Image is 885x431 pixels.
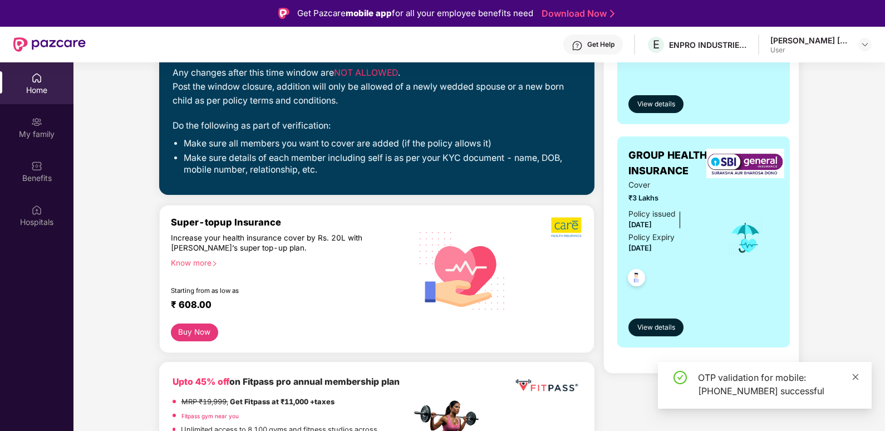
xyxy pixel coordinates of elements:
[628,232,675,244] div: Policy Expiry
[637,322,675,333] span: View details
[346,8,392,18] strong: mobile app
[181,398,228,406] del: MRP ₹19,999,
[623,266,650,293] img: svg+xml;base64,PHN2ZyB4bWxucz0iaHR0cDovL3d3dy53My5vcmcvMjAwMC9zdmciIHdpZHRoPSI0OC45NDMiIGhlaWdodD...
[297,7,533,20] div: Get Pazcare for all your employee benefits need
[173,66,581,107] div: Any changes after this time window are . Post the window closure, addition will only be allowed o...
[673,371,687,384] span: check-circle
[171,217,411,228] div: Super-topup Insurance
[861,40,869,49] img: svg+xml;base64,PHN2ZyBpZD0iRHJvcGRvd24tMzJ4MzIiIHhtbG5zPSJodHRwOi8vd3d3LnczLm9yZy8yMDAwL3N2ZyIgd2...
[171,324,218,341] button: Buy Now
[852,373,859,381] span: close
[628,244,652,252] span: [DATE]
[31,116,42,128] img: svg+xml;base64,PHN2ZyB3aWR0aD0iMjAiIGhlaWdodD0iMjAiIHZpZXdCb3g9IjAgMCAyMCAyMCIgZmlsbD0ibm9uZSIgeG...
[31,204,42,215] img: svg+xml;base64,PHN2ZyBpZD0iSG9zcGl0YWxzIiB4bWxucz0iaHR0cDovL3d3dy53My5vcmcvMjAwMC9zdmciIHdpZHRoPS...
[31,72,42,84] img: svg+xml;base64,PHN2ZyBpZD0iSG9tZSIgeG1sbnM9Imh0dHA6Ly93d3cudzMub3JnLzIwMDAvc3ZnIiB3aWR0aD0iMjAiIG...
[212,261,218,267] span: right
[706,149,784,178] img: insurerLogo
[628,95,684,113] button: View details
[572,40,583,51] img: svg+xml;base64,PHN2ZyBpZD0iSGVscC0zMngzMiIgeG1sbnM9Imh0dHA6Ly93d3cudzMub3JnLzIwMDAvc3ZnIiB3aWR0aD...
[653,38,660,51] span: E
[184,153,581,176] li: Make sure details of each member including self is as per your KYC document - name, DOB, mobile n...
[171,287,364,295] div: Starting from as low as
[181,413,239,419] a: Fitpass gym near you
[628,208,675,221] div: Policy issued
[669,40,747,50] div: ENPRO INDUSTRIES PVT LTD
[173,376,229,387] b: Upto 45% off
[184,138,581,150] li: Make sure all members you want to cover are added (if the policy allows it)
[770,35,848,46] div: [PERSON_NAME] [PERSON_NAME]
[173,376,400,387] b: on Fitpass pro annual membership plan
[610,8,614,19] img: Stroke
[334,67,398,78] span: NOT ALLOWED
[411,218,514,322] img: svg+xml;base64,PHN2ZyB4bWxucz0iaHR0cDovL3d3dy53My5vcmcvMjAwMC9zdmciIHhtbG5zOnhsaW5rPSJodHRwOi8vd3...
[637,99,675,110] span: View details
[230,398,335,406] strong: Get Fitpass at ₹11,000 +taxes
[13,37,86,52] img: New Pazcare Logo
[698,371,858,398] div: OTP validation for mobile: [PHONE_NUMBER] successful
[770,46,848,55] div: User
[513,375,580,396] img: fppp.png
[727,219,764,256] img: icon
[628,193,712,204] span: ₹3 Lakhs
[173,119,581,133] div: Do the following as part of verification:
[628,319,684,336] button: View details
[171,258,405,266] div: Know more
[542,8,611,19] a: Download Now
[628,148,712,179] span: GROUP HEALTH INSURANCE
[171,233,363,253] div: Increase your health insurance cover by Rs. 20L with [PERSON_NAME]’s super top-up plan.
[31,160,42,172] img: svg+xml;base64,PHN2ZyBpZD0iQmVuZWZpdHMiIHhtbG5zPSJodHRwOi8vd3d3LnczLm9yZy8yMDAwL3N2ZyIgd2lkdGg9Ij...
[628,179,712,192] span: Cover
[171,299,400,312] div: ₹ 608.00
[551,217,583,238] img: b5dec4f62d2307b9de63beb79f102df3.png
[587,40,614,49] div: Get Help
[628,221,652,229] span: [DATE]
[278,8,289,19] img: Logo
